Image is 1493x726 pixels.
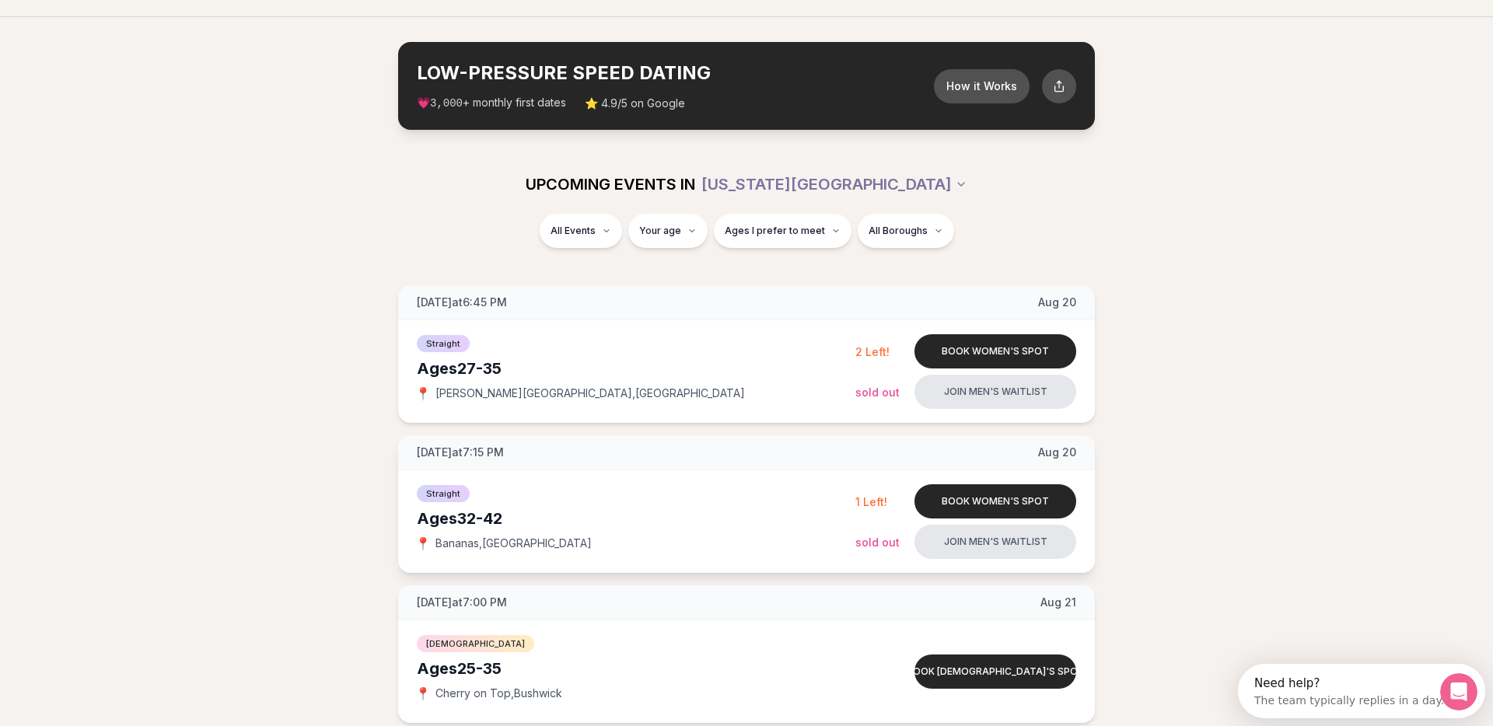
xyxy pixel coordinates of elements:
[417,358,855,379] div: Ages 27-35
[914,484,1076,518] button: Book women's spot
[540,214,622,248] button: All Events
[914,654,1076,689] button: Book [DEMOGRAPHIC_DATA]'s spot
[858,214,954,248] button: All Boroughs
[1040,595,1076,610] span: Aug 21
[417,537,429,550] span: 📍
[6,6,252,49] div: Open Intercom Messenger
[551,225,596,237] span: All Events
[585,96,685,111] span: ⭐ 4.9/5 on Google
[914,525,1076,559] button: Join men's waitlist
[714,214,851,248] button: Ages I prefer to meet
[16,26,206,42] div: The team typically replies in a day.
[16,13,206,26] div: Need help?
[417,485,470,502] span: Straight
[417,445,504,460] span: [DATE] at 7:15 PM
[417,295,507,310] span: [DATE] at 6:45 PM
[1238,664,1485,718] iframe: Intercom live chat discovery launcher
[417,635,534,652] span: [DEMOGRAPHIC_DATA]
[435,386,745,401] span: [PERSON_NAME][GEOGRAPHIC_DATA] , [GEOGRAPHIC_DATA]
[628,214,708,248] button: Your age
[934,69,1030,103] button: How it Works
[855,536,900,549] span: Sold Out
[417,687,429,700] span: 📍
[417,508,855,529] div: Ages 32-42
[417,387,429,400] span: 📍
[417,595,507,610] span: [DATE] at 7:00 PM
[1038,295,1076,310] span: Aug 20
[701,167,967,201] button: [US_STATE][GEOGRAPHIC_DATA]
[417,658,855,679] div: Ages 25-35
[855,495,887,508] span: 1 Left!
[417,95,566,111] span: 💗 + monthly first dates
[435,686,562,701] span: Cherry on Top , Bushwick
[417,61,934,86] h2: LOW-PRESSURE SPEED DATING
[430,97,463,110] span: 3,000
[639,225,681,237] span: Your age
[914,375,1076,409] button: Join men's waitlist
[1038,445,1076,460] span: Aug 20
[855,345,890,358] span: 2 Left!
[855,386,900,399] span: Sold Out
[725,225,825,237] span: Ages I prefer to meet
[417,335,470,352] span: Straight
[1440,673,1477,710] iframe: Intercom live chat
[869,225,928,237] span: All Boroughs
[914,334,1076,368] button: Book women's spot
[526,173,695,195] span: UPCOMING EVENTS IN
[435,536,592,551] span: Bananas , [GEOGRAPHIC_DATA]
